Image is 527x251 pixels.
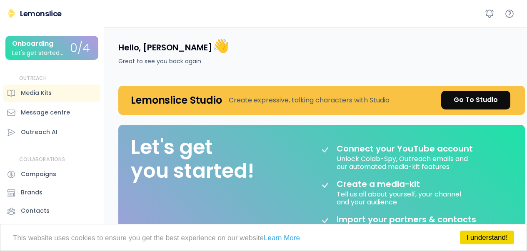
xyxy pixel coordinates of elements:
[337,179,441,189] div: Create a media-kit
[264,234,300,242] a: Learn More
[7,8,17,18] img: Lemonslice
[229,95,390,105] div: Create expressive, talking characters with Studio
[21,108,70,117] div: Message centre
[212,36,229,55] font: 👋
[337,154,470,171] div: Unlock Colab-Spy, Outreach emails and our automated media-kit features
[13,234,514,241] p: This website uses cookies to ensure you get the best experience on our website
[19,156,65,163] div: COLLABORATIONS
[441,91,510,109] a: Go To Studio
[460,231,514,244] a: I understand!
[337,144,473,154] div: Connect your YouTube account
[12,50,63,56] div: Let's get started...
[21,89,52,97] div: Media Kits
[21,188,42,197] div: Brands
[70,42,90,55] div: 0/4
[21,128,57,137] div: Outreach AI
[118,57,201,66] div: Great to see you back again
[337,189,463,206] div: Tell us all about yourself, your channel and your audience
[454,95,498,105] div: Go To Studio
[131,135,254,183] div: Let's get you started!
[20,8,62,19] div: Lemonslice
[12,40,53,47] div: Onboarding
[337,214,476,224] div: Import your partners & contacts
[118,37,229,55] h4: Hello, [PERSON_NAME]
[21,170,56,179] div: Campaigns
[19,75,47,82] div: OUTREACH
[21,206,50,215] div: Contacts
[131,94,222,107] h4: Lemonslice Studio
